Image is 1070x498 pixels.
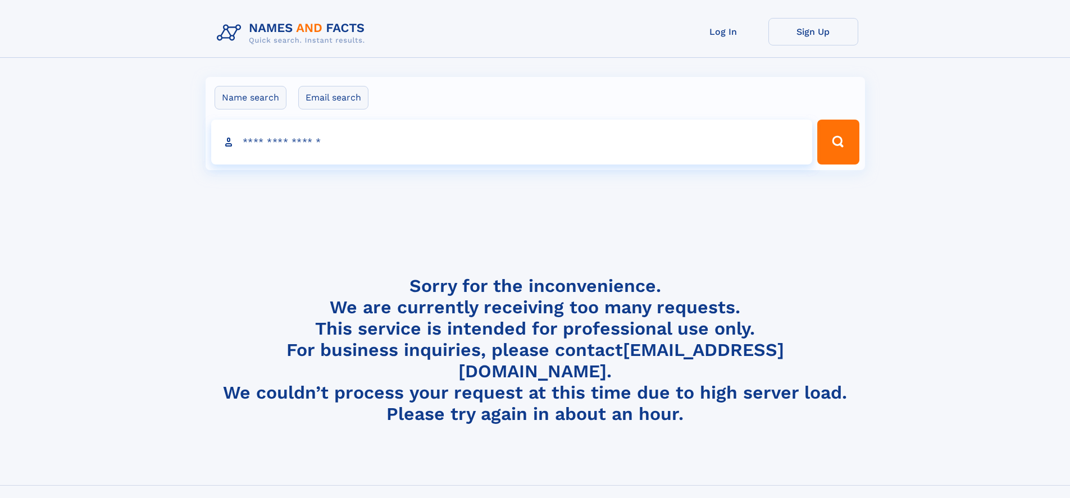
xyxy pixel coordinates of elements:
[679,18,768,45] a: Log In
[768,18,858,45] a: Sign Up
[817,120,859,165] button: Search Button
[212,18,374,48] img: Logo Names and Facts
[298,86,368,109] label: Email search
[215,86,286,109] label: Name search
[211,120,813,165] input: search input
[458,339,784,382] a: [EMAIL_ADDRESS][DOMAIN_NAME]
[212,275,858,425] h4: Sorry for the inconvenience. We are currently receiving too many requests. This service is intend...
